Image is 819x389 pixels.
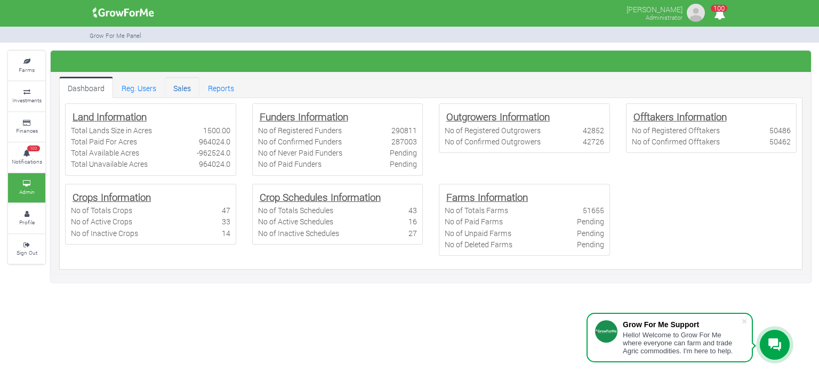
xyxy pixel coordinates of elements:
div: 33 [222,216,230,227]
span: 100 [27,145,40,152]
div: 42852 [583,125,604,136]
div: 290811 [391,125,417,136]
small: Admin [19,188,35,196]
img: growforme image [685,2,706,23]
div: 50486 [769,125,791,136]
a: 100 Notifications [8,143,45,172]
div: Pending [577,228,604,239]
a: Admin [8,173,45,202]
div: No of Registered Funders [258,125,342,136]
div: 42726 [583,136,604,147]
div: 47 [222,205,230,216]
div: No of Deleted Farms [445,239,512,250]
div: 51655 [583,205,604,216]
div: Total Available Acres [71,147,139,158]
div: Grow For Me Support [623,320,741,329]
small: Investments [12,96,42,104]
img: growforme image [89,2,158,23]
div: 50462 [769,136,791,147]
div: No of Confirmed Outgrowers [445,136,541,147]
div: No of Unpaid Farms [445,228,511,239]
div: 964024.0 [199,136,230,147]
div: No of Totals Schedules [258,205,333,216]
b: Crop Schedules Information [260,190,381,204]
i: Notifications [709,2,730,26]
a: Sales [165,77,199,98]
div: Hello! Welcome to Grow For Me where everyone can farm and trade Agric commodities. I'm here to help. [623,331,741,355]
div: Pending [577,216,604,227]
a: Profile [8,204,45,233]
div: No of Active Schedules [258,216,333,227]
div: 16 [408,216,417,227]
small: Farms [19,66,35,74]
small: Sign Out [17,249,37,256]
div: No of Paid Funders [258,158,322,169]
span: 100 [711,5,727,12]
a: Dashboard [59,77,113,98]
div: No of Active Crops [71,216,132,227]
div: Pending [390,147,417,158]
div: No of Paid Farms [445,216,503,227]
b: Offtakers Information [633,110,727,123]
small: Finances [16,127,38,134]
div: Pending [577,239,604,250]
div: No of Totals Farms [445,205,508,216]
b: Funders Information [260,110,348,123]
a: Farms [8,51,45,80]
b: Land Information [73,110,147,123]
div: No of Confirmed Offtakers [632,136,720,147]
div: No of Totals Crops [71,205,132,216]
div: Total Paid For Acres [71,136,137,147]
div: No of Inactive Schedules [258,228,339,239]
a: Sign Out [8,234,45,264]
a: 100 [709,10,730,20]
div: 964024.0 [199,158,230,169]
div: No of Never Paid Funders [258,147,342,158]
p: [PERSON_NAME] [627,2,682,15]
small: Administrator [646,13,682,21]
div: No of Confirmed Funders [258,136,342,147]
div: 43 [408,205,417,216]
div: No of Registered Outgrowers [445,125,541,136]
b: Farms Information [446,190,528,204]
div: No of Inactive Crops [71,228,138,239]
div: Total Unavailable Acres [71,158,148,169]
div: -962524.0 [197,147,230,158]
div: Total Lands Size in Acres [71,125,152,136]
div: 14 [222,228,230,239]
small: Profile [19,218,35,226]
a: Finances [8,112,45,142]
b: Crops Information [73,190,151,204]
b: Outgrowers Information [446,110,550,123]
a: Reports [199,77,243,98]
a: Investments [8,82,45,111]
a: Reg. Users [113,77,165,98]
div: 1500.00 [203,125,230,136]
small: Grow For Me Panel [90,31,141,39]
small: Notifications [12,158,42,165]
div: 287003 [391,136,417,147]
div: 27 [408,228,417,239]
div: No of Registered Offtakers [632,125,720,136]
div: Pending [390,158,417,169]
